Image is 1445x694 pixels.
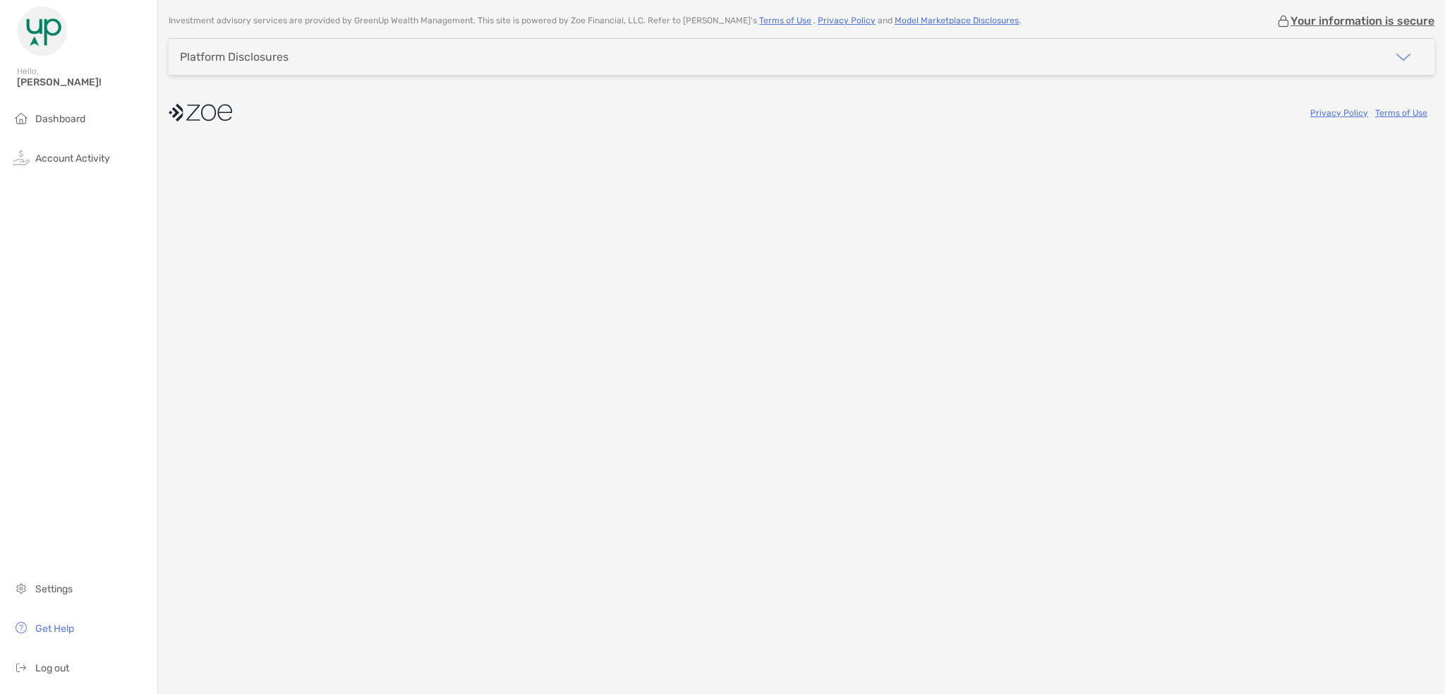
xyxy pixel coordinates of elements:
[1375,108,1427,118] a: Terms of Use
[35,113,85,125] span: Dashboard
[17,6,68,56] img: Zoe Logo
[180,50,289,64] div: Platform Disclosures
[35,623,74,635] span: Get Help
[1395,49,1412,66] img: icon arrow
[759,16,811,25] a: Terms of Use
[35,152,110,164] span: Account Activity
[818,16,876,25] a: Privacy Policy
[35,662,69,674] span: Log out
[13,580,30,597] img: settings icon
[13,109,30,126] img: household icon
[13,619,30,636] img: get-help icon
[169,16,1021,26] p: Investment advisory services are provided by GreenUp Wealth Management . This site is powered by ...
[13,149,30,166] img: activity icon
[1290,14,1434,28] p: Your information is secure
[169,97,232,128] img: company logo
[17,76,149,88] span: [PERSON_NAME]!
[895,16,1019,25] a: Model Marketplace Disclosures
[35,583,73,595] span: Settings
[1310,108,1368,118] a: Privacy Policy
[13,659,30,676] img: logout icon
